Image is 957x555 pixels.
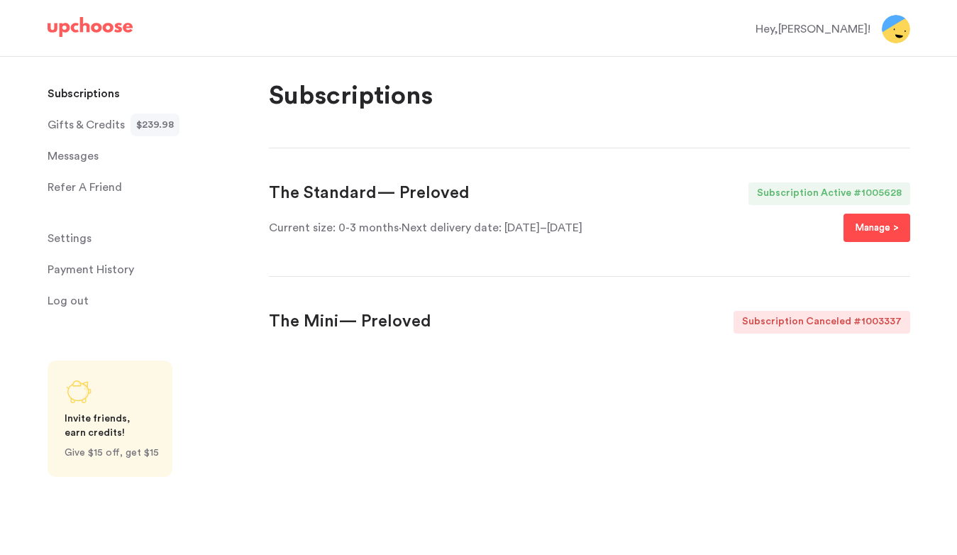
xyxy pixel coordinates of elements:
[48,79,120,108] p: Subscriptions
[48,287,89,315] span: Log out
[269,311,431,334] div: The Mini — Preloved
[48,111,252,139] a: Gifts & Credits$239.98
[48,255,252,284] a: Payment History
[48,142,99,170] span: Messages
[48,173,122,202] p: Refer A Friend
[48,17,133,37] img: UpChoose
[48,361,172,477] a: Share UpChoose
[48,224,92,253] span: Settings
[48,173,252,202] a: Refer A Friend
[48,255,134,284] p: Payment History
[748,182,853,205] div: Subscription Active
[269,182,470,205] div: The Standard — Preloved
[48,142,252,170] a: Messages
[48,17,133,43] a: UpChoose
[853,311,910,334] div: # 1003337
[269,222,399,233] span: 0-3 months
[269,222,338,233] span: Current size:
[843,214,910,242] button: Manage >
[734,311,853,334] div: Subscription Canceled
[48,287,252,315] a: Log out
[756,21,870,38] div: Hey, [PERSON_NAME] !
[855,219,899,236] p: Manage >
[853,182,910,205] div: # 1005628
[48,79,252,108] a: Subscriptions
[399,222,582,233] span: · Next delivery date: [DATE]–[DATE]
[48,224,252,253] a: Settings
[136,114,174,136] span: $239.98
[48,111,125,139] span: Gifts & Credits
[269,79,910,114] p: Subscriptions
